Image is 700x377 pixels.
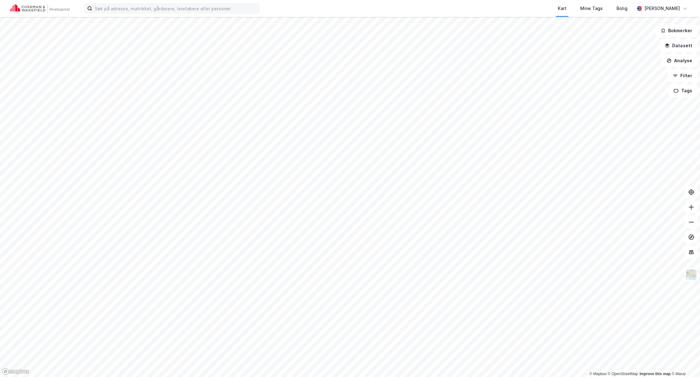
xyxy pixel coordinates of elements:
button: Analyse [661,54,697,67]
a: OpenStreetMap [608,372,638,376]
img: cushman-wakefield-realkapital-logo.202ea83816669bd177139c58696a8fa1.svg [10,4,69,13]
div: Kart [558,5,567,12]
button: Tags [668,84,697,97]
a: Improve this map [640,372,671,376]
iframe: Chat Widget [669,347,700,377]
img: Z [685,269,697,281]
div: Bolig [617,5,627,12]
a: Mapbox homepage [2,368,29,375]
div: Kontrollprogram for chat [669,347,700,377]
button: Bokmerker [655,24,697,37]
div: Mine Tags [580,5,603,12]
a: Mapbox [589,372,607,376]
button: Filter [667,69,697,82]
button: Datasett [659,39,697,52]
input: Søk på adresse, matrikkel, gårdeiere, leietakere eller personer [92,4,259,13]
div: [PERSON_NAME] [644,5,680,12]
